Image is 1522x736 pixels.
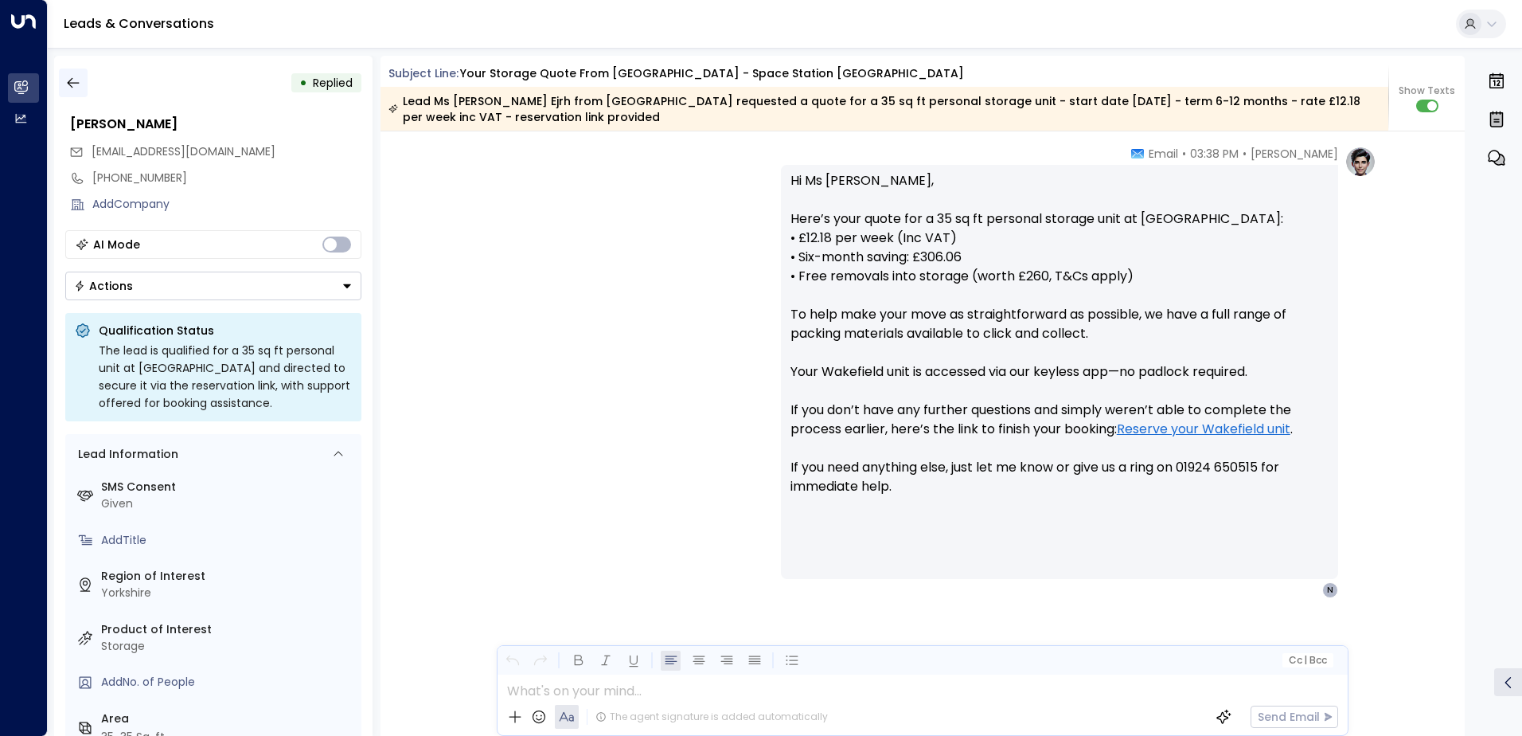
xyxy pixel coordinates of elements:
span: 03:38 PM [1190,146,1239,162]
span: Show Texts [1399,84,1455,98]
p: Qualification Status [99,323,352,339]
span: [EMAIL_ADDRESS][DOMAIN_NAME] [92,143,275,159]
div: The lead is qualified for a 35 sq ft personal unit at [GEOGRAPHIC_DATA] and directed to secure it... [99,342,352,412]
div: [PERSON_NAME] [70,115,361,134]
div: [PHONE_NUMBER] [92,170,361,186]
span: | [1304,655,1307,666]
div: • [299,69,307,97]
label: Region of Interest [101,568,355,585]
span: Email [1149,146,1178,162]
span: • [1243,146,1247,162]
div: AddTitle [101,532,355,549]
span: Subject Line: [388,65,459,81]
label: SMS Consent [101,479,355,495]
div: Lead Ms [PERSON_NAME] Ejrh from [GEOGRAPHIC_DATA] requested a quote for a 35 sq ft personal stora... [388,93,1380,125]
div: AddNo. of People [101,674,355,691]
span: [PERSON_NAME] [1251,146,1338,162]
label: Product of Interest [101,621,355,638]
p: Hi Ms [PERSON_NAME], Here’s your quote for a 35 sq ft personal storage unit at [GEOGRAPHIC_DATA]:... [790,171,1329,515]
div: The agent signature is added automatically [595,710,828,724]
label: Area [101,711,355,727]
div: Yorkshire [101,585,355,601]
img: profile-logo.png [1344,146,1376,178]
a: Reserve your Wakefield unit [1117,420,1290,439]
div: Lead Information [72,446,178,463]
button: Cc|Bcc [1282,653,1333,668]
span: Replied [313,75,353,91]
div: Storage [101,638,355,655]
span: • [1182,146,1186,162]
button: Undo [502,651,522,671]
span: Cc Bcc [1288,655,1326,666]
span: ghj@nomail.co [92,143,275,160]
div: Button group with a nested menu [65,272,361,300]
div: AI Mode [93,237,140,253]
button: Actions [65,272,361,300]
button: Redo [530,651,550,671]
div: Actions [74,279,133,293]
div: Your storage quote from [GEOGRAPHIC_DATA] - Space Station [GEOGRAPHIC_DATA] [460,65,964,82]
a: Leads & Conversations [64,14,214,33]
div: Given [101,495,355,512]
div: AddCompany [92,196,361,213]
div: N [1322,582,1338,598]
